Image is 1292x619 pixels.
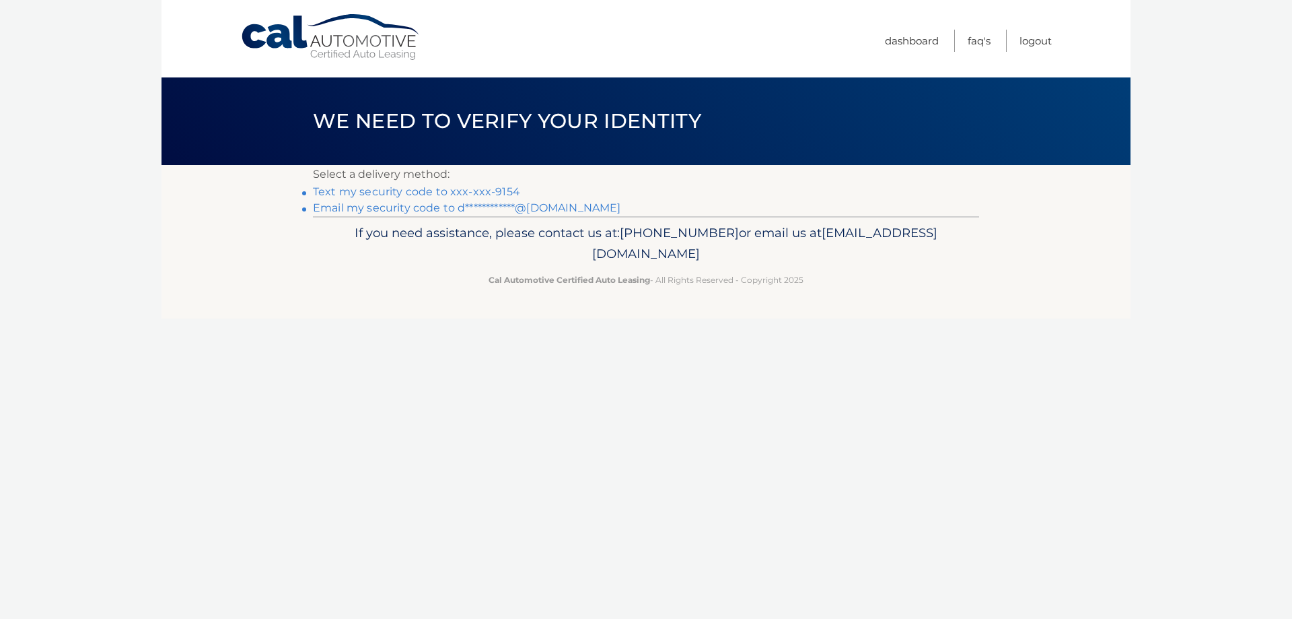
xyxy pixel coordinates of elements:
span: We need to verify your identity [313,108,701,133]
span: [PHONE_NUMBER] [620,225,739,240]
a: Logout [1019,30,1052,52]
p: Select a delivery method: [313,165,979,184]
a: FAQ's [968,30,991,52]
a: Dashboard [885,30,939,52]
a: Text my security code to xxx-xxx-9154 [313,185,520,198]
strong: Cal Automotive Certified Auto Leasing [489,275,650,285]
p: - All Rights Reserved - Copyright 2025 [322,273,970,287]
p: If you need assistance, please contact us at: or email us at [322,222,970,265]
a: Cal Automotive [240,13,422,61]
